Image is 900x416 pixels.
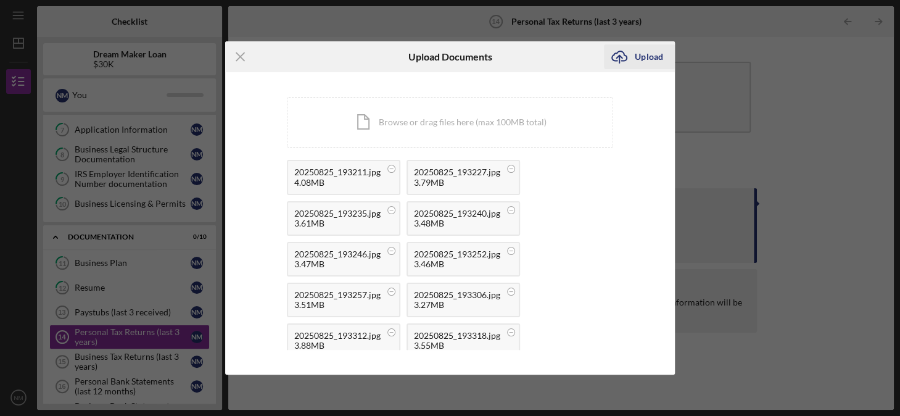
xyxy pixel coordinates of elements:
div: 3.55MB [414,341,500,351]
div: 20250825_193235.jpg [294,209,381,218]
div: 20250825_193252.jpg [414,249,500,259]
div: 20250825_193312.jpg [294,331,381,341]
div: 4.08MB [294,178,381,188]
div: 20250825_193240.jpg [414,209,500,218]
div: 3.61MB [294,218,381,228]
div: 20250825_193306.jpg [414,290,500,300]
div: 20250825_193318.jpg [414,331,500,341]
div: 20250825_193211.jpg [294,167,381,177]
div: 20250825_193227.jpg [414,167,500,177]
div: 20250825_193246.jpg [294,249,381,259]
div: 3.46MB [414,259,500,269]
div: 20250825_193257.jpg [294,290,381,300]
div: 3.51MB [294,300,381,310]
h6: Upload Documents [408,51,492,62]
button: Upload [604,44,675,69]
div: Upload [635,44,663,69]
div: 3.88MB [294,341,381,351]
div: 3.79MB [414,178,500,188]
div: 3.47MB [294,259,381,269]
div: 3.48MB [414,218,500,228]
div: 3.27MB [414,300,500,310]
